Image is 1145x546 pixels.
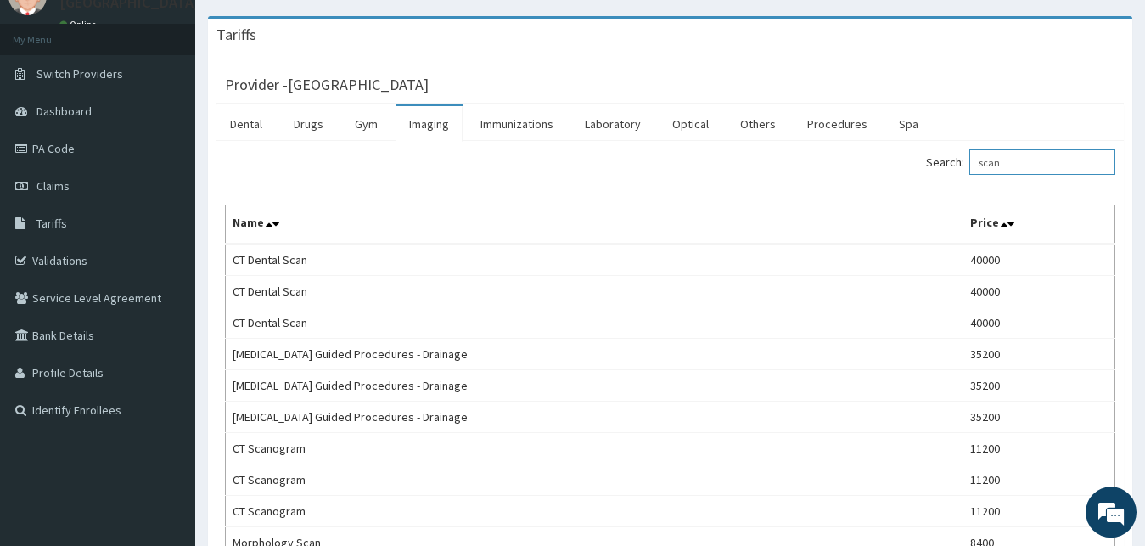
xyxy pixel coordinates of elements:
td: [MEDICAL_DATA] Guided Procedures - Drainage [226,402,963,433]
textarea: Type your message and hit 'Enter' [8,365,323,425]
td: 40000 [963,276,1115,307]
td: 35200 [963,402,1115,433]
td: CT Scanogram [226,433,963,464]
a: Online [59,19,100,31]
div: Minimize live chat window [278,8,319,49]
span: Tariffs [36,216,67,231]
a: Procedures [794,106,881,142]
td: 11200 [963,496,1115,527]
td: 35200 [963,370,1115,402]
td: CT Dental Scan [226,244,963,276]
td: CT Scanogram [226,464,963,496]
a: Others [727,106,789,142]
span: Switch Providers [36,66,123,82]
h3: Tariffs [216,27,256,42]
a: Gym [341,106,391,142]
td: CT Scanogram [226,496,963,527]
a: Drugs [280,106,337,142]
img: d_794563401_company_1708531726252_794563401 [31,85,69,127]
th: Price [963,205,1115,245]
a: Optical [659,106,722,142]
div: Chat with us now [88,95,285,117]
a: Imaging [396,106,463,142]
td: CT Dental Scan [226,307,963,339]
td: CT Dental Scan [226,276,963,307]
span: Dashboard [36,104,92,119]
td: [MEDICAL_DATA] Guided Procedures - Drainage [226,339,963,370]
input: Search: [969,149,1115,175]
a: Spa [885,106,932,142]
h3: Provider - [GEOGRAPHIC_DATA] [225,77,429,93]
td: [MEDICAL_DATA] Guided Procedures - Drainage [226,370,963,402]
span: We're online! [98,165,234,336]
td: 40000 [963,244,1115,276]
a: Laboratory [571,106,654,142]
span: Claims [36,178,70,194]
th: Name [226,205,963,245]
a: Dental [216,106,276,142]
td: 40000 [963,307,1115,339]
label: Search: [926,149,1115,175]
a: Immunizations [467,106,567,142]
td: 35200 [963,339,1115,370]
td: 11200 [963,433,1115,464]
td: 11200 [963,464,1115,496]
